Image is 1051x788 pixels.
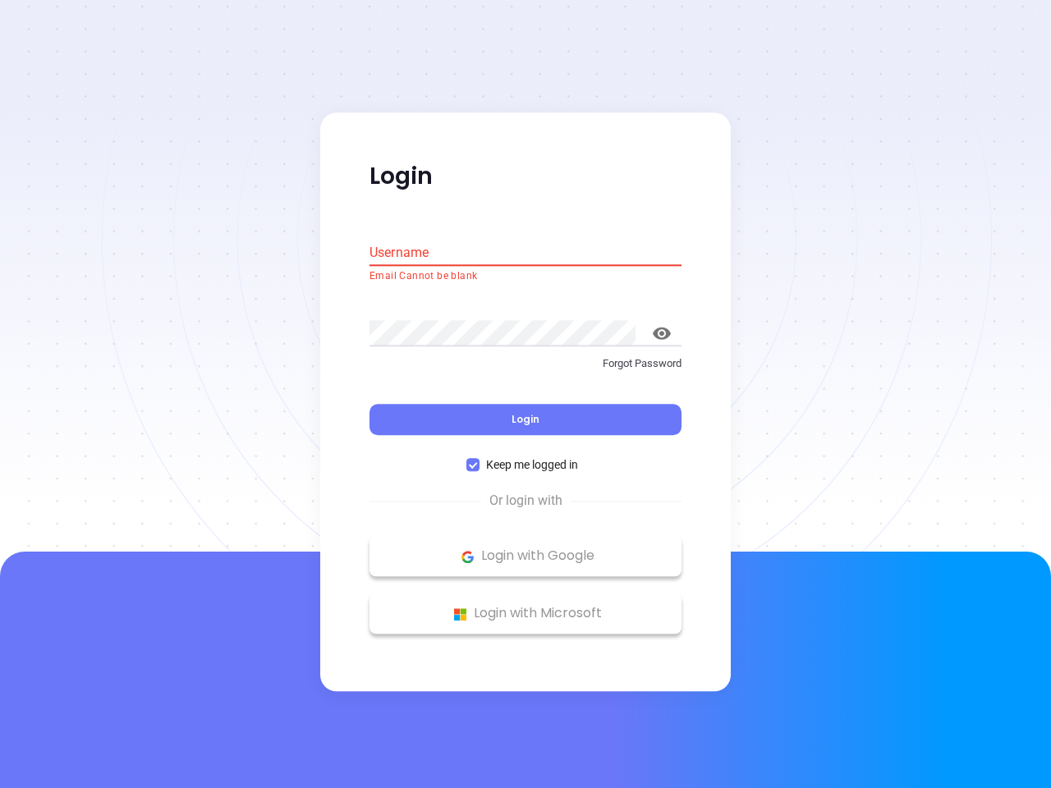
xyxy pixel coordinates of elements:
img: Microsoft Logo [450,604,470,625]
button: Login [369,405,682,436]
p: Login [369,162,682,191]
p: Login with Microsoft [378,602,673,626]
a: Forgot Password [369,355,682,385]
p: Login with Google [378,544,673,569]
button: toggle password visibility [642,314,682,353]
p: Forgot Password [369,355,682,372]
button: Microsoft Logo Login with Microsoft [369,593,682,635]
img: Google Logo [457,547,478,567]
span: Keep me logged in [480,456,585,474]
span: Or login with [481,492,571,511]
button: Google Logo Login with Google [369,536,682,577]
p: Email Cannot be blank [369,268,682,285]
span: Login [512,413,539,427]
